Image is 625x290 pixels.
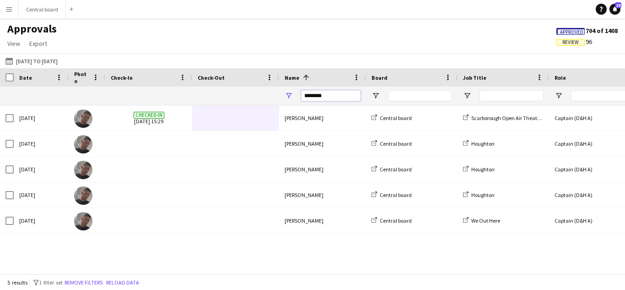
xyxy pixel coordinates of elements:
a: Houghton [463,192,495,198]
span: 96 [556,38,592,46]
span: Central board [380,192,412,198]
span: Approved [560,29,583,35]
span: Job Title [463,74,486,81]
button: Open Filter Menu [285,92,293,100]
button: Open Filter Menu [555,92,563,100]
img: Mark Pickard [74,212,92,230]
span: Role [555,74,566,81]
span: Name [285,74,299,81]
button: Reload data [104,278,141,288]
span: Check-In [111,74,133,81]
button: Open Filter Menu [463,92,471,100]
div: [DATE] [14,182,69,208]
img: Mark Pickard [74,161,92,179]
span: View [7,39,20,48]
span: [DATE] 15:29 [111,105,187,131]
span: Check-Out [198,74,225,81]
span: Review [562,39,579,45]
span: Central board [380,166,412,173]
span: Board [372,74,388,81]
div: [PERSON_NAME] [279,182,366,208]
div: [PERSON_NAME] [279,208,366,233]
img: Mark Pickard [74,186,92,205]
img: Mark Pickard [74,109,92,128]
span: Houghton [471,192,495,198]
button: Remove filters [63,278,104,288]
a: Central board [372,192,412,198]
a: Scarborough Open Air Theatre concerts [463,115,563,121]
a: We Out Here [463,217,500,224]
span: Central board [380,140,412,147]
a: Houghton [463,140,495,147]
span: 28 [615,2,621,8]
span: Scarborough Open Air Theatre concerts [471,115,563,121]
a: Central board [372,140,412,147]
span: Central board [380,115,412,121]
div: [PERSON_NAME] [279,131,366,156]
div: [DATE] [14,157,69,182]
div: [DATE] [14,208,69,233]
span: Checked-in [134,112,164,119]
input: Job Title Filter Input [480,90,544,101]
div: [DATE] [14,105,69,131]
a: 28 [609,4,620,15]
a: Houghton [463,166,495,173]
a: View [4,38,24,49]
span: Houghton [471,140,495,147]
span: Export [29,39,47,48]
div: [DATE] [14,131,69,156]
span: Central board [380,217,412,224]
span: Date [19,74,32,81]
span: 704 of 1408 [556,27,618,35]
div: [PERSON_NAME] [279,105,366,131]
img: Mark Pickard [74,135,92,153]
button: Open Filter Menu [372,92,380,100]
span: 1 filter set [39,279,63,286]
span: Houghton [471,166,495,173]
a: Central board [372,115,412,121]
button: [DATE] to [DATE] [4,55,59,66]
a: Export [26,38,51,49]
span: We Out Here [471,217,500,224]
div: [PERSON_NAME] [279,157,366,182]
a: Central board [372,217,412,224]
a: Central board [372,166,412,173]
span: Photo [74,71,89,84]
input: Name Filter Input [301,90,361,101]
button: Central board [19,0,66,18]
input: Board Filter Input [388,90,452,101]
